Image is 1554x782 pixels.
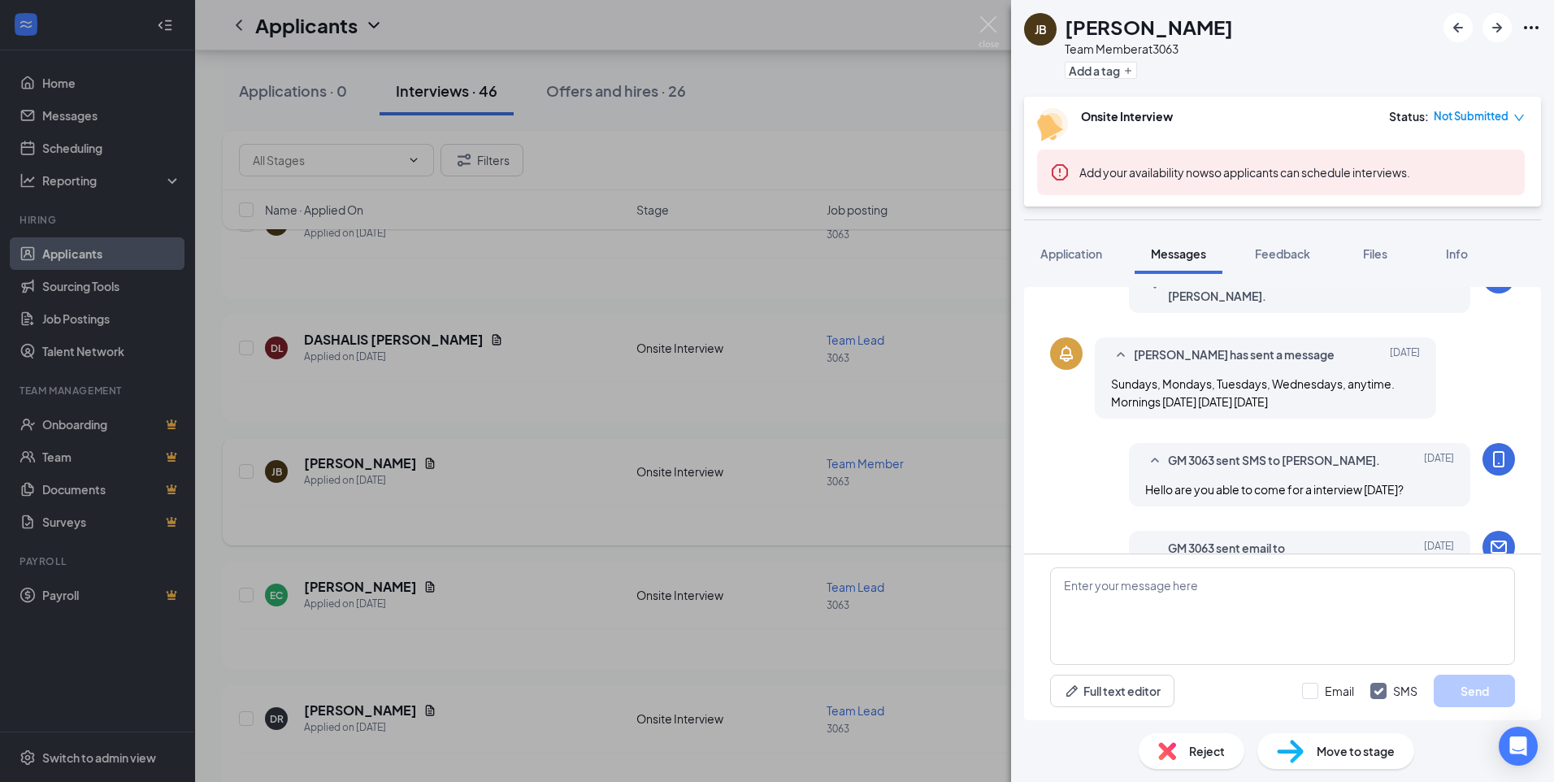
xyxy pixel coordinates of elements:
[1489,537,1508,557] svg: Email
[1489,450,1508,469] svg: MobileSms
[1390,345,1420,365] span: [DATE]
[1145,451,1165,471] svg: SmallChevronUp
[1134,345,1335,365] span: [PERSON_NAME] has sent a message
[1448,18,1468,37] svg: ArrowLeftNew
[1363,246,1387,261] span: Files
[1111,376,1395,409] span: Sundays, Mondays, Tuesdays, Wednesdays, anytime. Mornings [DATE] [DATE] [DATE]
[1035,21,1047,37] div: JB
[1434,675,1515,707] button: Send
[1050,163,1070,182] svg: Error
[1424,451,1454,471] span: [DATE]
[1081,109,1173,124] b: Onsite Interview
[1145,277,1165,297] svg: SmallChevronDown
[1168,269,1381,305] span: Workstream sent automated SMS to [PERSON_NAME].
[1446,246,1468,261] span: Info
[1145,547,1165,567] svg: SmallChevronUp
[1040,246,1102,261] span: Application
[1079,165,1410,180] span: so applicants can schedule interviews.
[1123,66,1133,76] svg: Plus
[1145,482,1404,497] span: Hello are you able to come for a interview [DATE]?
[1317,742,1395,760] span: Move to stage
[1065,41,1233,57] div: Team Member at 3063
[1079,164,1209,180] button: Add your availability now
[1482,13,1512,42] button: ArrowRight
[1443,13,1473,42] button: ArrowLeftNew
[1521,18,1541,37] svg: Ellipses
[1065,62,1137,79] button: PlusAdd a tag
[1513,112,1525,124] span: down
[1050,675,1174,707] button: Full text editorPen
[1424,269,1454,305] span: [DATE]
[1168,451,1380,471] span: GM 3063 sent SMS to [PERSON_NAME].
[1057,344,1076,363] svg: Bell
[1434,108,1508,124] span: Not Submitted
[1111,345,1131,365] svg: SmallChevronUp
[1424,539,1454,575] span: [DATE]
[1499,727,1538,766] div: Open Intercom Messenger
[1064,683,1080,699] svg: Pen
[1389,108,1429,124] div: Status :
[1065,13,1233,41] h1: [PERSON_NAME]
[1189,742,1225,760] span: Reject
[1151,246,1206,261] span: Messages
[1168,539,1381,575] span: GM 3063 sent email to [PERSON_NAME].
[1487,18,1507,37] svg: ArrowRight
[1255,246,1310,261] span: Feedback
